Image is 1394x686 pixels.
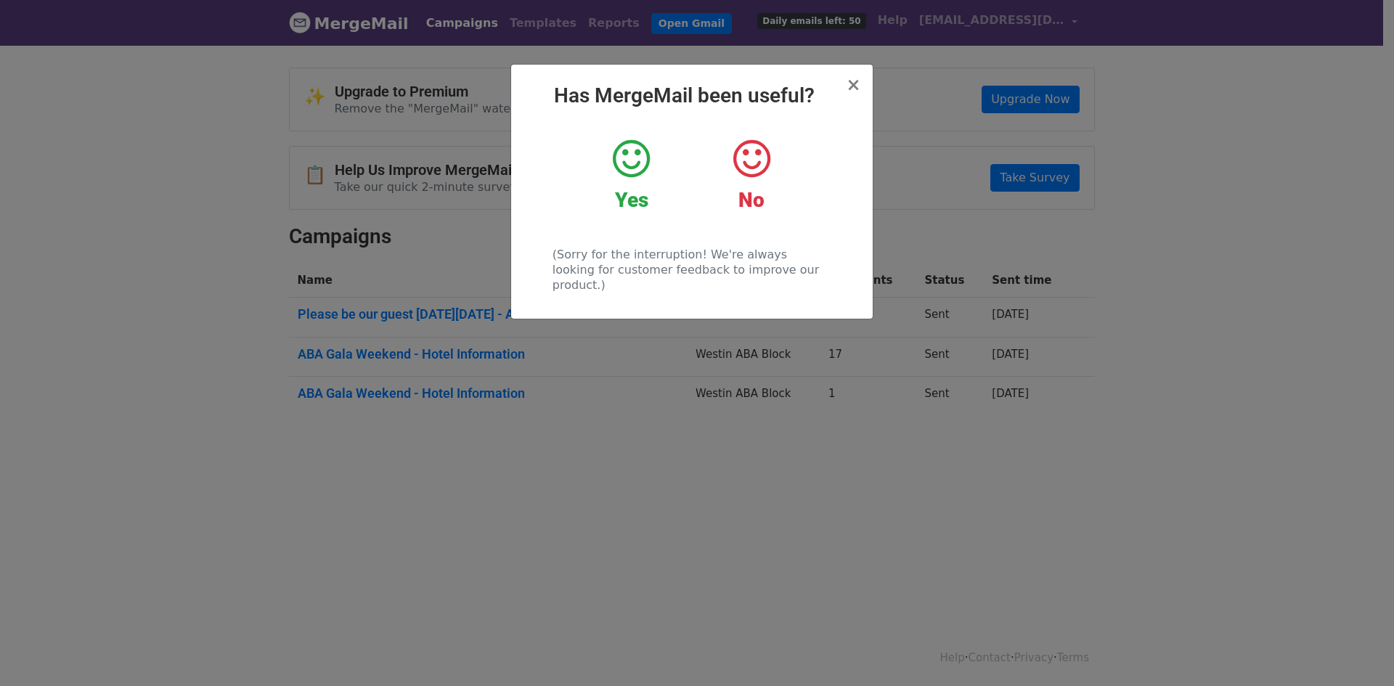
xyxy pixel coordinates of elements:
[582,137,680,213] a: Yes
[846,75,860,95] span: ×
[523,83,861,108] h2: Has MergeMail been useful?
[553,247,831,293] p: (Sorry for the interruption! We're always looking for customer feedback to improve our product.)
[738,188,765,212] strong: No
[615,188,648,212] strong: Yes
[846,76,860,94] button: Close
[702,137,800,213] a: No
